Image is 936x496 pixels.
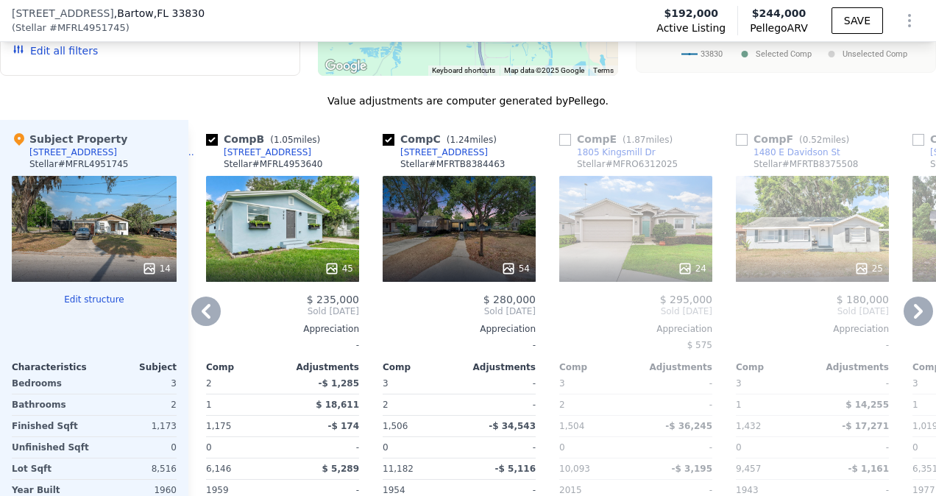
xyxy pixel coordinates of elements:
[832,7,883,34] button: SAVE
[12,437,91,458] div: Unfinished Sqft
[224,158,322,170] div: Stellar # MFRL4953640
[678,261,706,276] div: 24
[912,378,918,389] span: 3
[383,132,503,146] div: Comp C
[97,373,177,394] div: 3
[736,305,889,317] span: Sold [DATE]
[383,361,459,373] div: Comp
[206,378,212,389] span: 2
[12,294,177,305] button: Edit structure
[459,361,536,373] div: Adjustments
[756,49,812,59] text: Selected Comp
[559,132,678,146] div: Comp E
[13,43,98,58] button: Edit all filters
[12,416,91,436] div: Finished Sqft
[29,158,128,170] div: Stellar # MFRL4951745
[736,335,889,355] div: -
[15,21,46,35] span: Stellar
[224,146,311,158] div: [STREET_ADDRESS]
[895,6,924,35] button: Show Options
[559,442,565,453] span: 0
[97,394,177,415] div: 2
[283,361,359,373] div: Adjustments
[154,7,205,19] span: , FL 33830
[593,66,614,74] a: Terms (opens in new tab)
[327,421,359,431] span: -$ 174
[322,57,370,76] img: Google
[12,132,127,146] div: Subject Property
[559,146,656,158] a: 1805 Kingsmill Dr
[664,6,719,21] span: $192,000
[450,135,469,145] span: 1.24
[29,146,117,158] div: [STREET_ADDRESS]
[12,458,91,479] div: Lot Sqft
[206,442,212,453] span: 0
[97,458,177,479] div: 8,516
[383,323,536,335] div: Appreciation
[274,135,294,145] span: 1.05
[672,464,712,474] span: -$ 3,195
[383,464,414,474] span: 11,182
[559,305,712,317] span: Sold [DATE]
[12,373,91,394] div: Bedrooms
[736,394,809,415] div: 1
[12,361,94,373] div: Characteristics
[656,21,726,35] span: Active Listing
[462,394,536,415] div: -
[736,146,840,158] a: 1480 E Davidson St
[286,437,359,458] div: -
[752,7,806,19] span: $244,000
[206,361,283,373] div: Comp
[206,323,359,335] div: Appreciation
[12,394,91,415] div: Bathrooms
[701,49,723,59] text: 33830
[501,261,530,276] div: 54
[845,400,889,410] span: $ 14,255
[815,437,889,458] div: -
[12,6,114,21] span: [STREET_ADDRESS]
[383,378,389,389] span: 3
[687,340,712,350] span: $ 575
[736,361,812,373] div: Comp
[206,421,231,431] span: 1,175
[400,146,488,158] div: [STREET_ADDRESS]
[504,66,584,74] span: Map data ©2025 Google
[383,146,488,158] a: [STREET_ADDRESS]
[660,294,712,305] span: $ 295,000
[736,323,889,335] div: Appreciation
[639,373,712,394] div: -
[736,378,742,389] span: 3
[49,21,126,35] span: # MFRL4951745
[206,132,326,146] div: Comp B
[489,421,536,431] span: -$ 34,543
[441,135,503,145] span: ( miles)
[462,437,536,458] div: -
[462,373,536,394] div: -
[97,437,177,458] div: 0
[400,158,505,170] div: Stellar # MFRTB8384463
[559,464,590,474] span: 10,093
[483,294,536,305] span: $ 280,000
[206,335,359,355] div: -
[383,335,536,355] div: -
[793,135,855,145] span: ( miles)
[383,442,389,453] span: 0
[736,442,742,453] span: 0
[912,442,918,453] span: 0
[736,132,855,146] div: Comp F
[142,261,171,276] div: 14
[626,135,646,145] span: 1.87
[206,305,359,317] span: Sold [DATE]
[383,421,408,431] span: 1,506
[848,464,889,474] span: -$ 1,161
[307,294,359,305] span: $ 235,000
[495,464,536,474] span: -$ 5,116
[319,378,359,389] span: -$ 1,285
[264,135,326,145] span: ( miles)
[636,361,712,373] div: Adjustments
[639,394,712,415] div: -
[854,261,883,276] div: 25
[325,261,353,276] div: 45
[736,421,761,431] span: 1,432
[803,135,823,145] span: 0.52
